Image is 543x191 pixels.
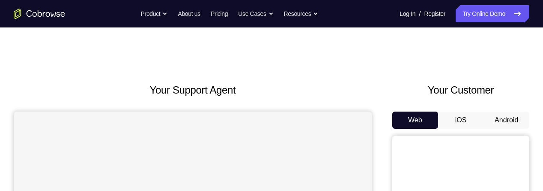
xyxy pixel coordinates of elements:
h2: Your Support Agent [14,82,372,98]
a: Go to the home page [14,9,65,19]
a: Try Online Demo [456,5,529,22]
button: Product [141,5,168,22]
button: Resources [284,5,319,22]
h2: Your Customer [392,82,529,98]
button: Use Cases [238,5,273,22]
a: About us [178,5,200,22]
button: Android [483,112,529,129]
button: Web [392,112,438,129]
button: iOS [438,112,484,129]
a: Log In [400,5,415,22]
a: Pricing [211,5,228,22]
span: / [419,9,421,19]
a: Register [424,5,445,22]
